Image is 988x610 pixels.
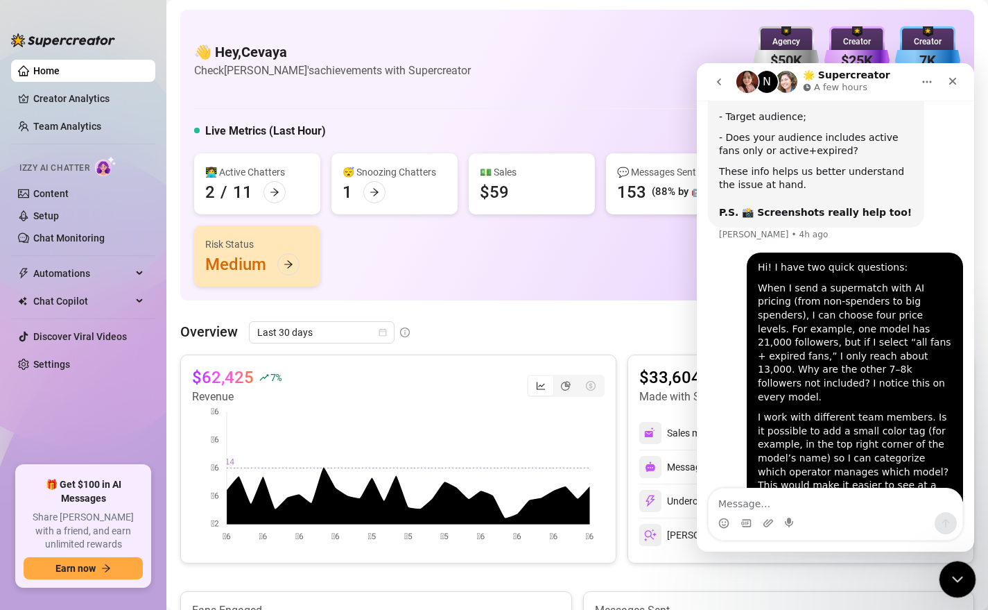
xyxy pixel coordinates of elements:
[192,389,281,405] article: Revenue
[33,65,60,76] a: Home
[527,375,605,397] div: segmented control
[480,164,584,180] div: 💵 Sales
[561,381,571,391] span: pie-chart
[617,181,646,203] div: 153
[205,237,309,252] div: Risk Status
[33,210,59,221] a: Setup
[33,359,70,370] a: Settings
[22,47,216,61] div: - Target audience;
[205,123,326,139] h5: Live Metrics (Last Hour)
[44,455,55,466] button: Gif picker
[400,328,410,337] span: info-circle
[270,187,279,197] span: arrow-right
[12,425,266,449] textarea: Message…
[22,144,215,155] b: P.S. 📸 Screenshots really help too!
[257,322,386,343] span: Last 30 days
[754,26,819,96] img: silver-badge-roxG0hHS.svg
[50,189,266,451] div: Hi! I have two quick questions:When I send a supermatch with AI pricing (from non-spenders to big...
[238,449,260,471] button: Send a message…
[33,121,101,132] a: Team Analytics
[639,389,829,405] article: Made with Superpowers in last 30 days
[24,557,143,579] button: Earn nowarrow-right
[18,268,29,279] span: thunderbolt
[205,164,309,180] div: 👩‍💻 Active Chatters
[22,102,216,156] div: These info helps us better understand the issue at hand.
[233,181,252,203] div: 11
[895,26,960,96] img: blue-badge-DgoSNQY1.svg
[343,181,352,203] div: 1
[33,87,144,110] a: Creator Analytics
[33,232,105,244] a: Chat Monitoring
[88,455,99,466] button: Start recording
[95,156,116,176] img: AI Chatter
[22,167,131,176] div: [PERSON_NAME] • 4h ago
[33,331,127,342] a: Discover Viral Videos
[939,561,976,598] iframe: Intercom live chat
[284,260,293,269] span: arrow-right
[644,495,657,507] img: svg%3e
[259,373,269,382] span: rise
[536,381,546,391] span: line-chart
[61,198,255,212] div: Hi! I have two quick questions:
[697,63,974,552] iframe: Intercom live chat
[343,164,447,180] div: 😴 Snoozing Chatters
[895,35,960,49] div: Creator
[586,381,596,391] span: dollar-circle
[639,524,872,546] div: [PERSON_NAME]’s messages and PPVs tracked
[61,219,255,341] div: When I send a supermatch with AI pricing (from non-spenders to big spenders), I can choose four p...
[754,35,819,49] div: Agency
[24,511,143,552] span: Share [PERSON_NAME] with a friend, and earn unlimited rewards
[644,529,657,541] img: svg%3e
[644,427,657,439] img: svg%3e
[180,321,238,342] article: Overview
[11,33,115,47] img: logo-BBDzfeDw.svg
[824,26,890,96] img: purple-badge-B9DA21FR.svg
[18,296,27,306] img: Chat Copilot
[11,189,266,468] div: Cevaya says…
[33,188,69,199] a: Content
[194,62,471,79] article: Check [PERSON_NAME]'s achievements with Supercreator
[194,42,471,62] h4: 👋 Hey, Cevaya
[61,348,255,443] div: I work with different team members. Is it possible to add a small color tag (for example, in the ...
[639,490,836,512] div: Undercharges Prevented by PriceGuard
[33,262,132,285] span: Automations
[370,187,379,197] span: arrow-right
[101,564,111,573] span: arrow-right
[22,68,216,95] div: - Does your audience includes active fans only or active+expired?
[270,371,281,384] span: 7 %
[895,50,960,71] div: 7K
[754,50,819,71] div: $50K
[205,181,215,203] div: 2
[639,456,821,478] div: Messages sent by automations & AI
[55,563,96,574] span: Earn now
[652,184,708,201] div: (88% by 🤖)
[480,181,509,203] div: $59
[19,162,89,175] span: Izzy AI Chatter
[33,290,132,312] span: Chat Copilot
[617,164,721,180] div: 💬 Messages Sent
[379,328,387,337] span: calendar
[824,50,890,71] div: $25K
[645,461,656,473] img: svg%3e
[667,425,827,441] div: Sales made with AI & Automations
[24,478,143,505] span: 🎁 Get $100 in AI Messages
[824,35,890,49] div: Creator
[639,366,844,389] article: $33,604
[192,366,254,389] article: $62,425
[21,455,33,466] button: Emoji picker
[66,455,77,466] button: Upload attachment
